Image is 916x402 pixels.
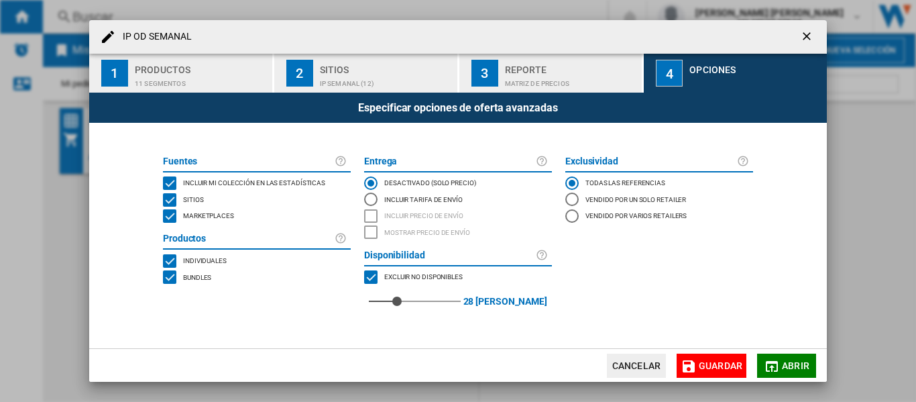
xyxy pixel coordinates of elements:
[364,224,552,241] md-checkbox: SHOW DELIVERY PRICE
[800,30,816,46] ng-md-icon: getI18NText('BUTTONS.CLOSE_DIALOG')
[183,177,325,187] span: Incluir mi colección en las estadísticas
[607,354,666,378] button: Cancelar
[757,354,816,378] button: Abrir
[459,54,644,93] button: 3 Reporte Matriz de precios
[89,93,827,123] div: Especificar opciones de oferta avanzadas
[364,208,552,225] md-checkbox: INCLUDE DELIVERY PRICE
[116,30,192,44] h4: IP OD SEMANAL
[782,360,809,371] span: Abrir
[677,354,746,378] button: Guardar
[274,54,459,93] button: 2 Sitios IP SEMANAL (12)
[183,255,227,264] span: Individuales
[369,285,461,317] md-slider: red
[163,154,335,170] label: Fuentes
[471,60,498,87] div: 3
[565,175,753,191] md-radio-button: Todas las referencias
[89,20,827,382] md-dialog: IP OD ...
[135,59,267,73] div: Productos
[656,60,683,87] div: 4
[795,23,821,50] button: getI18NText('BUTTONS.CLOSE_DIALOG')
[384,271,463,281] span: Excluir no disponibles
[384,210,463,219] span: Incluir precio de envío
[505,73,637,87] div: Matriz de precios
[183,194,203,203] span: Sitios
[135,73,267,87] div: 11 segmentos
[163,231,335,247] label: Productos
[505,59,637,73] div: Reporte
[101,60,128,87] div: 1
[320,59,452,73] div: Sitios
[364,191,552,207] md-radio-button: Incluir tarifa de envío
[565,154,737,170] label: Exclusividad
[565,191,753,207] md-radio-button: Vendido por un solo retailer
[689,59,821,73] div: Opciones
[364,175,552,191] md-radio-button: DESACTIVADO (solo precio)
[364,269,552,286] md-checkbox: MARKETPLACES
[364,248,536,264] label: Disponibilidad
[286,60,313,87] div: 2
[163,252,351,269] md-checkbox: SINGLE
[320,73,452,87] div: IP SEMANAL (12)
[644,54,827,93] button: 4 Opciones
[163,191,351,208] md-checkbox: SITES
[463,285,547,317] label: 28 [PERSON_NAME]
[163,208,351,225] md-checkbox: MARKETPLACES
[565,208,753,224] md-radio-button: Vendido por varios retailers
[163,175,351,192] md-checkbox: INCLUDE MY SITE
[89,54,274,93] button: 1 Productos 11 segmentos
[163,269,351,286] md-checkbox: BUNDLES
[364,154,536,170] label: Entrega
[183,272,211,281] span: Bundles
[384,227,470,236] span: Mostrar precio de envío
[699,360,742,371] span: Guardar
[183,210,234,219] span: Marketplaces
